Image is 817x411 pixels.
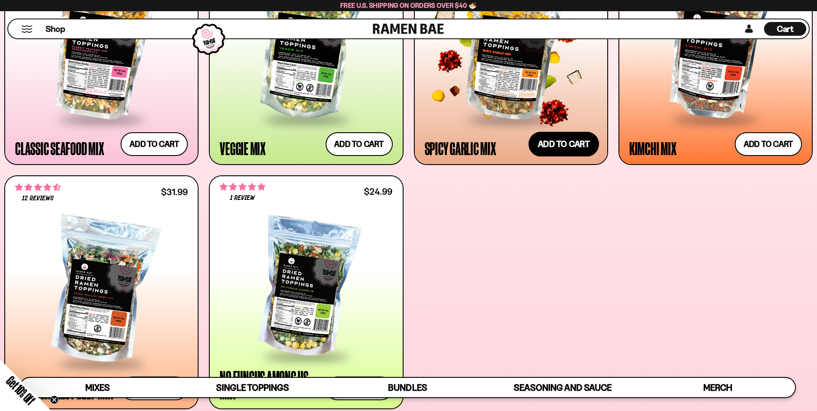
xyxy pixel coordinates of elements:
a: 4.67 stars 12 reviews $31.99 Fried Shallot Beef Mix Add to cart [4,175,199,409]
button: Mobile Menu Trigger [21,25,33,33]
div: Veggie Mix [220,140,266,156]
span: Cart [777,24,794,34]
div: Spicy Garlic Mix [425,140,496,156]
a: Seasoning and Sauce [485,378,640,397]
div: Fried Shallot Beef Mix [15,385,113,400]
button: Add to cart [326,377,393,400]
span: Bundles [388,382,427,393]
button: Add to cart [326,132,393,156]
a: Shop [46,22,65,36]
a: 5.00 stars 1 review $24.99 No Fungus Among Us Mix Add to cart [209,175,403,409]
div: $31.99 [161,188,188,196]
div: No Fungus Among Us Mix [220,369,321,400]
span: 5.00 stars [220,181,265,193]
div: Classic Seafood Mix [15,140,104,156]
a: Merch [640,378,795,397]
a: Mixes [20,378,175,397]
span: Shop [46,23,65,35]
button: Add to cart [121,132,188,156]
span: Mixes [85,382,110,393]
a: Single Toppings [175,378,330,397]
span: Single Toppings [216,382,289,393]
div: $24.99 [364,187,392,196]
span: Free U.S. Shipping on Orders over $40 🍜 [340,1,477,9]
button: Add to cart [735,132,802,156]
div: Cart [764,19,806,38]
button: Add to cart [121,377,188,400]
span: Merch [703,382,732,393]
a: Bundles [330,378,485,397]
button: Close teaser [50,395,59,404]
span: Seasoning and Sauce [514,382,612,393]
span: Get 10% Off [4,374,37,407]
button: Add to cart [528,131,599,156]
div: Kimchi Mix [629,140,677,156]
span: 4.67 stars [15,182,61,193]
span: 12 reviews [22,195,54,202]
span: 1 review [230,195,255,202]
